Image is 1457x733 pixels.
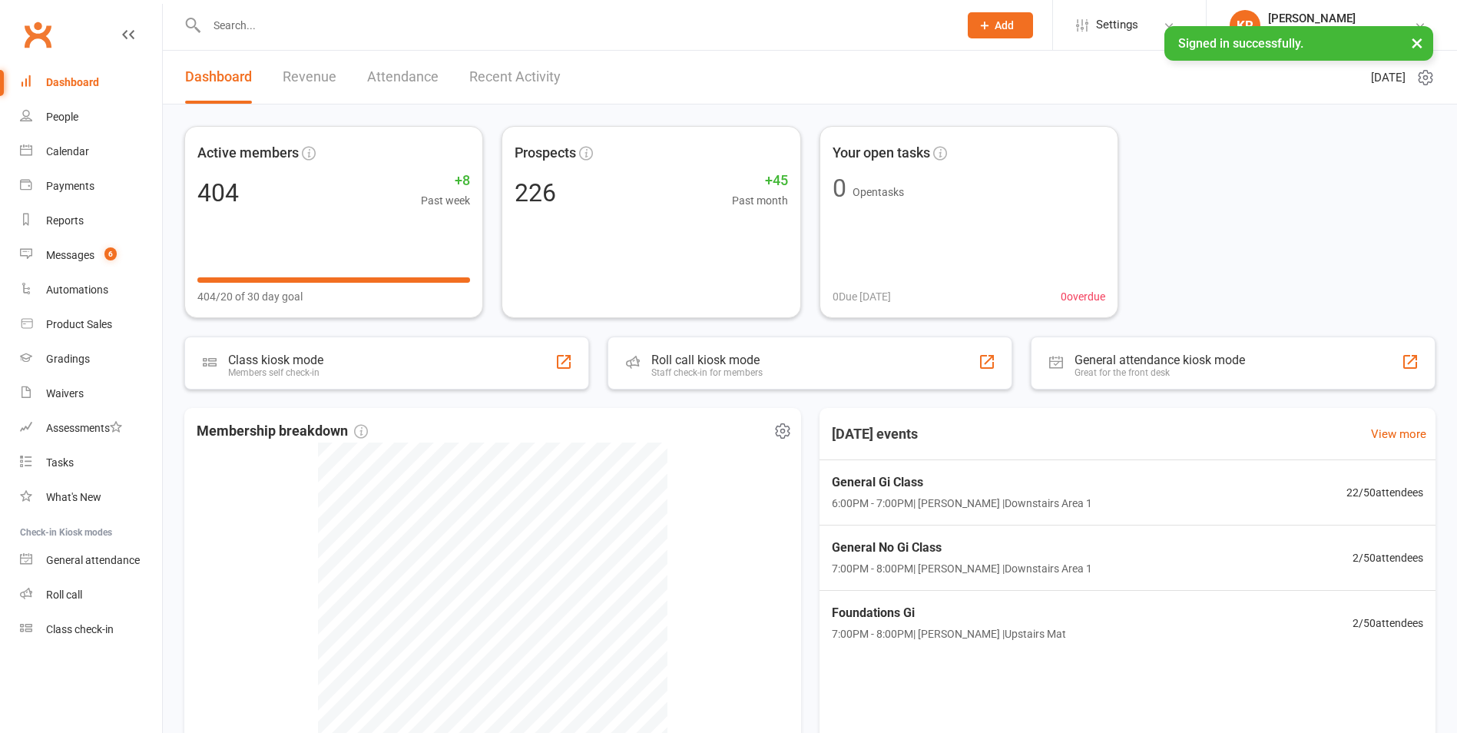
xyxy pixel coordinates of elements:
div: Tasks [46,456,74,469]
a: Messages 6 [20,238,162,273]
button: × [1403,26,1431,59]
div: Reports [46,214,84,227]
span: 404/20 of 30 day goal [197,288,303,305]
span: Open tasks [853,186,904,198]
a: What's New [20,480,162,515]
div: Roll call [46,589,82,601]
a: Tasks [20,446,162,480]
h3: [DATE] events [820,420,930,448]
div: General attendance [46,554,140,566]
span: General No Gi Class [832,538,1092,558]
span: Membership breakdown [197,420,368,443]
span: Your open tasks [833,142,930,164]
span: 2 / 50 attendees [1353,615,1423,632]
div: Product Sales [46,318,112,330]
a: Payments [20,169,162,204]
div: Gradings [46,353,90,365]
a: Class kiosk mode [20,612,162,647]
span: Add [995,19,1014,32]
a: Attendance [367,51,439,104]
span: Active members [197,142,299,164]
div: Class check-in [46,623,114,635]
a: Assessments [20,411,162,446]
a: Revenue [283,51,336,104]
a: General attendance kiosk mode [20,543,162,578]
div: Payments [46,180,94,192]
span: 6 [104,247,117,260]
a: Calendar [20,134,162,169]
div: 0 [833,176,846,201]
a: Gradings [20,342,162,376]
a: Recent Activity [469,51,561,104]
a: Dashboard [185,51,252,104]
a: Product Sales [20,307,162,342]
span: Past week [421,192,470,209]
span: Foundations Gi [832,603,1066,623]
div: Members self check-in [228,367,323,378]
a: View more [1371,425,1426,443]
div: Calendar [46,145,89,158]
span: Settings [1096,8,1138,42]
a: Clubworx [18,15,57,54]
div: General attendance kiosk mode [1075,353,1245,367]
span: 6:00PM - 7:00PM | [PERSON_NAME] | Downstairs Area 1 [832,495,1092,512]
div: Assessments [46,422,122,434]
div: Dashboard [46,76,99,88]
span: General Gi Class [832,473,1092,493]
a: Dashboard [20,65,162,100]
span: 7:00PM - 8:00PM | [PERSON_NAME] | Downstairs Area 1 [832,560,1092,577]
div: Waivers [46,387,84,400]
span: [DATE] [1371,68,1406,87]
div: 404 [197,181,239,205]
button: Add [968,12,1033,38]
span: +45 [732,170,788,192]
div: Automations [46,284,108,296]
span: 2 / 50 attendees [1353,549,1423,566]
span: 0 Due [DATE] [833,288,891,305]
a: People [20,100,162,134]
div: What's New [46,491,101,503]
a: Roll call [20,578,162,612]
input: Search... [202,15,948,36]
a: Automations [20,273,162,307]
div: Staff check-in for members [651,367,763,378]
div: Roll call kiosk mode [651,353,763,367]
div: Parramatta Jiu Jitsu Academy [1268,25,1414,39]
div: KR [1230,10,1260,41]
div: 226 [515,181,556,205]
span: +8 [421,170,470,192]
span: Prospects [515,142,576,164]
span: Signed in successfully. [1178,36,1303,51]
a: Waivers [20,376,162,411]
div: Great for the front desk [1075,367,1245,378]
div: [PERSON_NAME] [1268,12,1414,25]
span: Past month [732,192,788,209]
span: 0 overdue [1061,288,1105,305]
span: 22 / 50 attendees [1346,484,1423,501]
span: 7:00PM - 8:00PM | [PERSON_NAME] | Upstairs Mat [832,625,1066,642]
div: Messages [46,249,94,261]
div: Class kiosk mode [228,353,323,367]
a: Reports [20,204,162,238]
div: People [46,111,78,123]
